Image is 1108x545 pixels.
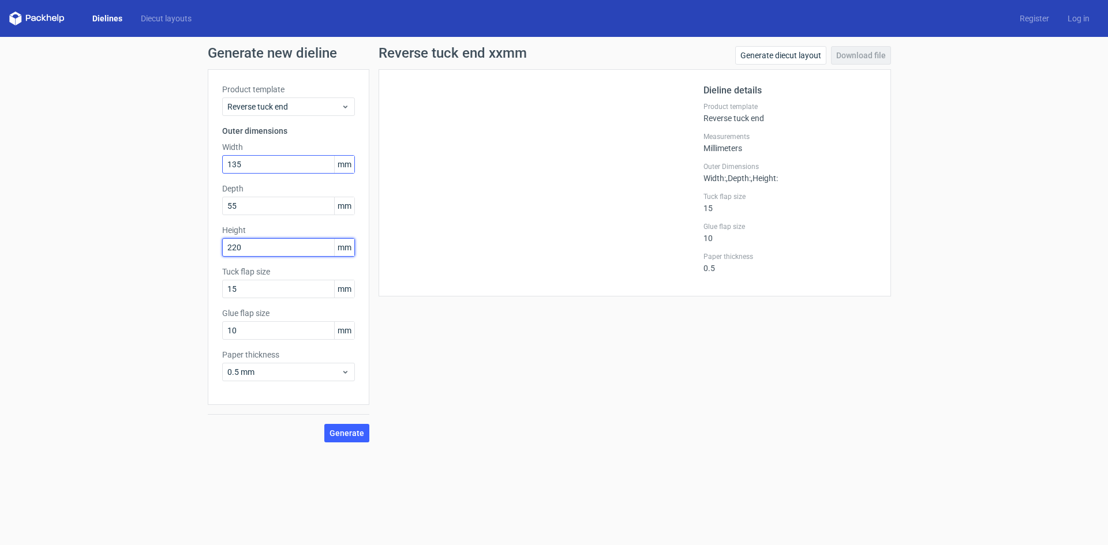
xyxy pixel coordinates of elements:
span: mm [334,239,354,256]
span: , Height : [751,174,778,183]
span: mm [334,322,354,339]
h1: Reverse tuck end xxmm [379,46,527,60]
a: Dielines [83,13,132,24]
span: Reverse tuck end [227,101,341,112]
div: Millimeters [703,132,877,153]
h3: Outer dimensions [222,125,355,137]
a: Register [1010,13,1058,24]
div: 15 [703,192,877,213]
label: Width [222,141,355,153]
label: Product template [703,102,877,111]
span: 0.5 mm [227,366,341,378]
span: mm [334,156,354,173]
a: Generate diecut layout [735,46,826,65]
label: Paper thickness [703,252,877,261]
label: Product template [222,84,355,95]
label: Glue flap size [703,222,877,231]
label: Depth [222,183,355,194]
a: Diecut layouts [132,13,201,24]
div: Reverse tuck end [703,102,877,123]
span: mm [334,280,354,298]
h2: Dieline details [703,84,877,97]
label: Outer Dimensions [703,162,877,171]
label: Tuck flap size [703,192,877,201]
a: Log in [1058,13,1099,24]
span: , Depth : [726,174,751,183]
label: Paper thickness [222,349,355,360]
label: Height [222,224,355,236]
label: Tuck flap size [222,266,355,277]
span: Generate [330,429,364,437]
label: Measurements [703,132,877,141]
span: Width : [703,174,726,183]
button: Generate [324,424,369,442]
div: 0.5 [703,252,877,273]
div: 10 [703,222,877,243]
span: mm [334,197,354,215]
label: Glue flap size [222,307,355,319]
h1: Generate new dieline [208,46,900,60]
